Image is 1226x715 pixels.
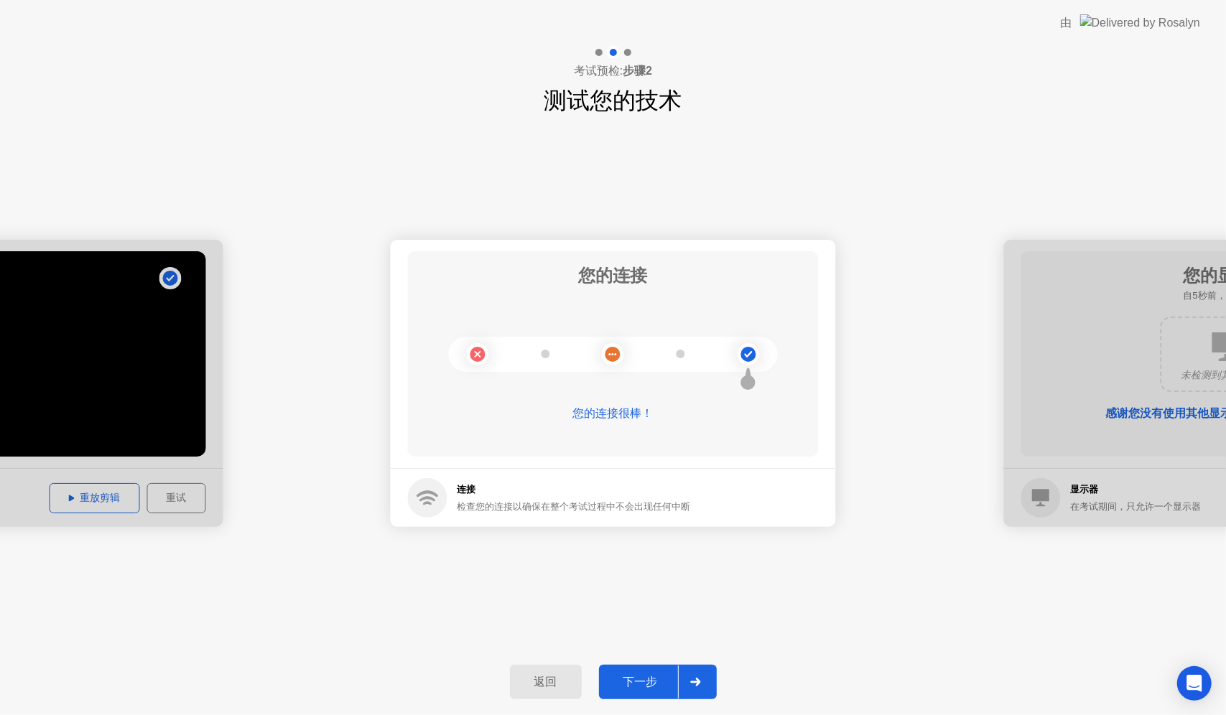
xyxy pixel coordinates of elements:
[408,405,819,422] div: 您的连接很棒！
[599,665,717,699] button: 下一步
[510,665,582,699] button: 返回
[574,62,652,80] h4: 考试预检:
[1177,666,1212,701] div: Open Intercom Messenger
[458,500,691,513] div: 检查您的连接以确保在整个考试过程中不会出现任何中断
[579,263,648,289] h1: 您的连接
[603,675,678,690] div: 下一步
[544,83,682,118] h1: 测试您的技术
[623,65,652,77] b: 步骤2
[1080,14,1200,31] img: Delivered by Rosalyn
[1060,14,1072,32] div: 由
[458,482,691,497] h5: 连接
[514,675,577,690] div: 返回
